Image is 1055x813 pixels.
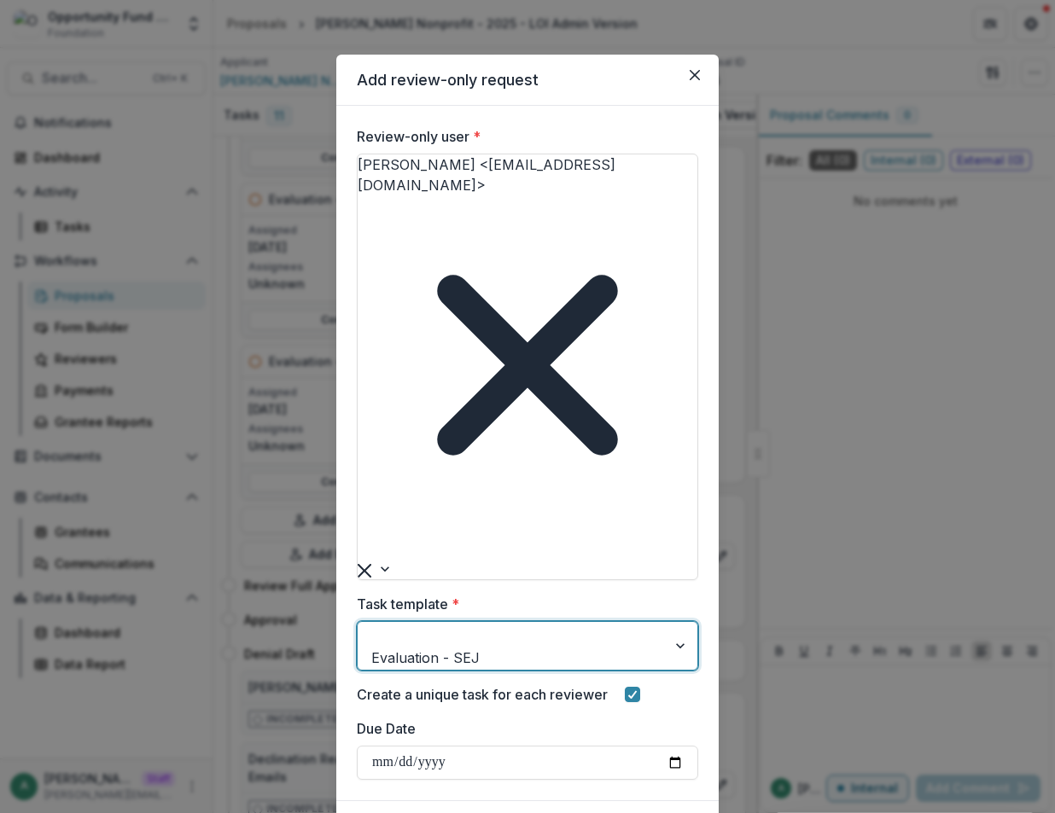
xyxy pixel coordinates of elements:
header: Add review-only request [336,55,719,106]
label: Create a unique task for each reviewer [357,684,608,705]
span: [PERSON_NAME] <[EMAIL_ADDRESS][DOMAIN_NAME]> [358,156,615,194]
div: Evaluation - SEJ [371,647,567,668]
div: Remove Lucy Fey <lucyjfey@gmail.com> [358,195,697,535]
label: Task template [357,594,688,614]
div: Clear selected options [358,559,371,579]
button: Close [681,61,708,89]
label: Due Date [357,718,688,739]
label: Review-only user [357,126,688,147]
